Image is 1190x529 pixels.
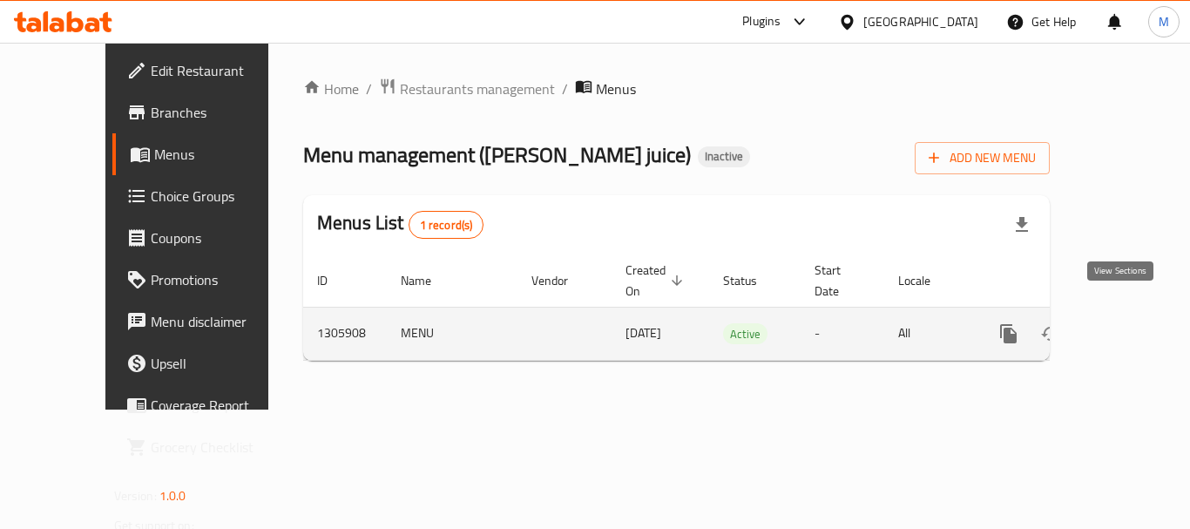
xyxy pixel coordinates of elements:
[151,269,290,290] span: Promotions
[112,50,304,92] a: Edit Restaurant
[531,270,591,291] span: Vendor
[112,217,304,259] a: Coupons
[815,260,863,302] span: Start Date
[366,78,372,99] li: /
[742,11,781,32] div: Plugins
[112,133,304,175] a: Menus
[303,135,691,174] span: Menu management ( [PERSON_NAME] juice )
[151,227,290,248] span: Coupons
[151,102,290,123] span: Branches
[387,307,517,360] td: MENU
[915,142,1050,174] button: Add New Menu
[317,210,483,239] h2: Menus List
[884,307,974,360] td: All
[898,270,953,291] span: Locale
[409,211,484,239] div: Total records count
[596,78,636,99] span: Menus
[151,437,290,458] span: Grocery Checklist
[114,485,157,507] span: Version:
[154,144,290,165] span: Menus
[112,259,304,301] a: Promotions
[863,12,978,31] div: [GEOGRAPHIC_DATA]
[112,301,304,342] a: Menu disclaimer
[625,322,661,344] span: [DATE]
[379,78,555,100] a: Restaurants management
[151,311,290,332] span: Menu disclaimer
[929,147,1036,169] span: Add New Menu
[974,254,1169,308] th: Actions
[112,342,304,384] a: Upsell
[112,384,304,426] a: Coverage Report
[303,78,359,99] a: Home
[303,254,1169,361] table: enhanced table
[723,324,767,344] span: Active
[401,270,454,291] span: Name
[1159,12,1169,31] span: M
[303,307,387,360] td: 1305908
[112,92,304,133] a: Branches
[151,353,290,374] span: Upsell
[698,146,750,167] div: Inactive
[317,270,350,291] span: ID
[400,78,555,99] span: Restaurants management
[159,485,186,507] span: 1.0.0
[151,186,290,207] span: Choice Groups
[988,313,1030,355] button: more
[1030,313,1072,355] button: Change Status
[409,217,483,234] span: 1 record(s)
[151,395,290,416] span: Coverage Report
[1001,204,1043,246] div: Export file
[698,149,750,164] span: Inactive
[112,175,304,217] a: Choice Groups
[801,307,884,360] td: -
[723,270,780,291] span: Status
[723,323,767,344] div: Active
[151,60,290,81] span: Edit Restaurant
[625,260,688,302] span: Created On
[303,78,1050,100] nav: breadcrumb
[562,78,568,99] li: /
[112,426,304,468] a: Grocery Checklist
